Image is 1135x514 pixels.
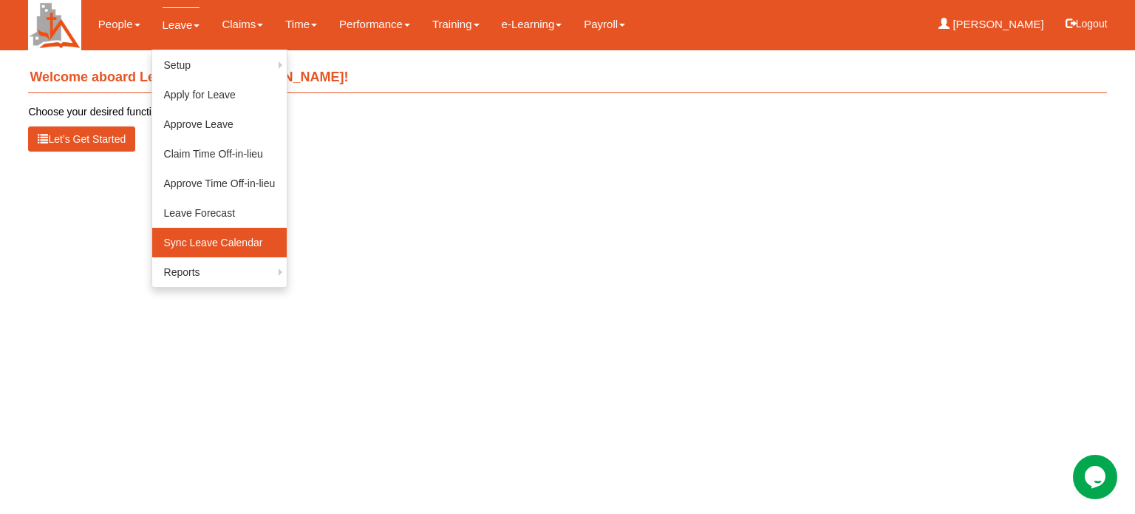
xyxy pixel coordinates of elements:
[584,7,625,41] a: Payroll
[152,228,287,257] a: Sync Leave Calendar
[152,50,287,80] a: Setup
[152,139,287,169] a: Claim Time Off-in-lieu
[502,7,562,41] a: e-Learning
[28,1,81,50] img: H+Cupd5uQsr4AAAAAElFTkSuQmCC
[152,109,287,139] a: Approve Leave
[339,7,410,41] a: Performance
[152,257,287,287] a: Reports
[152,80,287,109] a: Apply for Leave
[285,7,317,41] a: Time
[28,104,1106,119] p: Choose your desired function from the menu above.
[222,7,263,41] a: Claims
[432,7,480,41] a: Training
[163,7,200,42] a: Leave
[152,169,287,198] a: Approve Time Off-in-lieu
[98,7,140,41] a: People
[1073,455,1120,499] iframe: chat widget
[28,126,135,152] button: Let’s Get Started
[28,63,1106,93] h4: Welcome aboard Learn Anchor, [PERSON_NAME]!
[1055,6,1118,41] button: Logout
[938,7,1044,41] a: [PERSON_NAME]
[152,198,287,228] a: Leave Forecast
